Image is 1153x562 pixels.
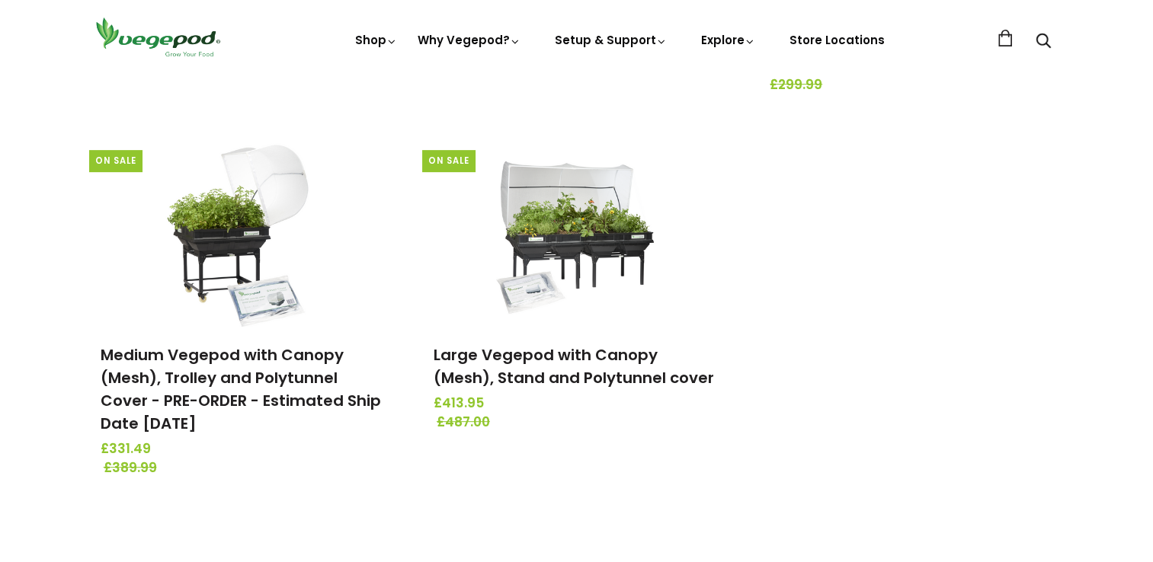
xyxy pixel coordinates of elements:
[101,344,381,434] a: Medium Vegepod with Canopy (Mesh), Trolley and Polytunnel Cover - PRE-ORDER - Estimated Ship Date...
[437,413,722,433] span: £487.00
[89,15,226,59] img: Vegepod
[701,32,756,48] a: Explore
[1036,34,1051,50] a: Search
[555,32,668,48] a: Setup & Support
[434,394,719,414] span: £413.95
[789,32,885,48] a: Store Locations
[355,32,398,48] a: Shop
[770,75,1055,95] span: £299.99
[496,136,656,327] img: Large Vegepod with Canopy (Mesh), Stand and Polytunnel cover
[418,32,521,48] a: Why Vegepod?
[434,344,714,388] a: Large Vegepod with Canopy (Mesh), Stand and Polytunnel cover
[163,136,323,327] img: Medium Vegepod with Canopy (Mesh), Trolley and Polytunnel Cover - PRE-ORDER - Estimated Ship Date...
[101,439,386,459] span: £331.49
[104,458,389,478] span: £389.99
